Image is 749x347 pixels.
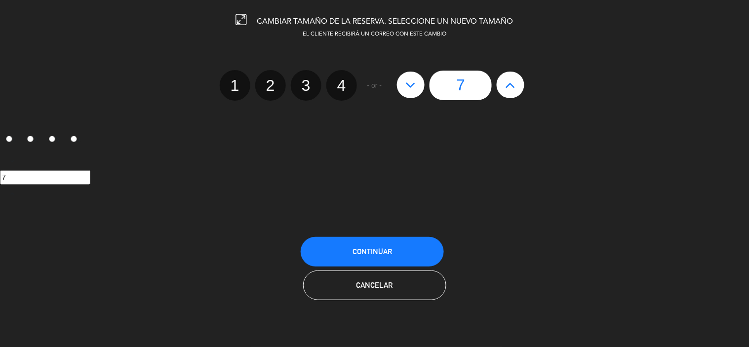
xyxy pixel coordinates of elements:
[367,80,382,91] span: - or -
[27,136,34,142] input: 2
[353,247,392,256] span: Continuar
[303,32,446,37] span: EL CLIENTE RECIBIRÁ UN CORREO CON ESTE CAMBIO
[257,18,513,26] span: CAMBIAR TAMAÑO DE LA RESERVA. SELECCIONE UN NUEVO TAMAÑO
[49,136,55,142] input: 3
[220,70,250,101] label: 1
[303,270,446,300] button: Cancelar
[301,237,444,267] button: Continuar
[326,70,357,101] label: 4
[65,132,86,149] label: 4
[22,132,43,149] label: 2
[291,70,321,101] label: 3
[356,281,393,289] span: Cancelar
[43,132,65,149] label: 3
[71,136,77,142] input: 4
[255,70,286,101] label: 2
[6,136,12,142] input: 1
